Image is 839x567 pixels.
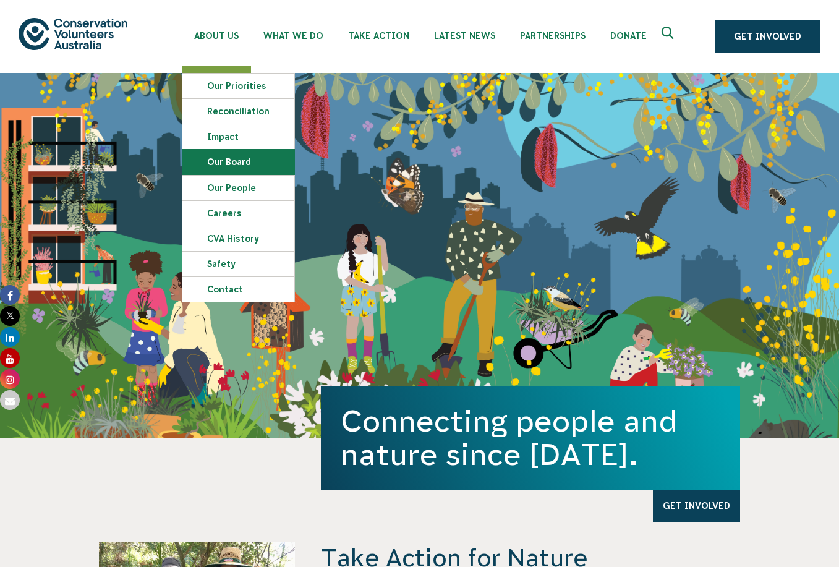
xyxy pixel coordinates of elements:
img: logo.svg [19,18,127,49]
a: Our Priorities [182,74,294,98]
span: About Us [194,31,239,41]
span: Take Action [348,31,409,41]
h1: Connecting people and nature since [DATE]. [341,404,720,471]
span: Expand search box [662,27,677,46]
a: CVA history [182,226,294,251]
span: Donate [610,31,647,41]
a: Safety [182,252,294,276]
span: Partnerships [520,31,586,41]
a: Get Involved [715,20,820,53]
a: Get Involved [653,490,740,522]
button: Expand search box Close search box [654,22,684,51]
a: Impact [182,124,294,149]
span: What We Do [263,31,323,41]
span: Latest News [434,31,495,41]
a: Contact [182,277,294,302]
a: Our Board [182,150,294,174]
a: Reconciliation [182,99,294,124]
a: Our People [182,176,294,200]
a: Careers [182,201,294,226]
